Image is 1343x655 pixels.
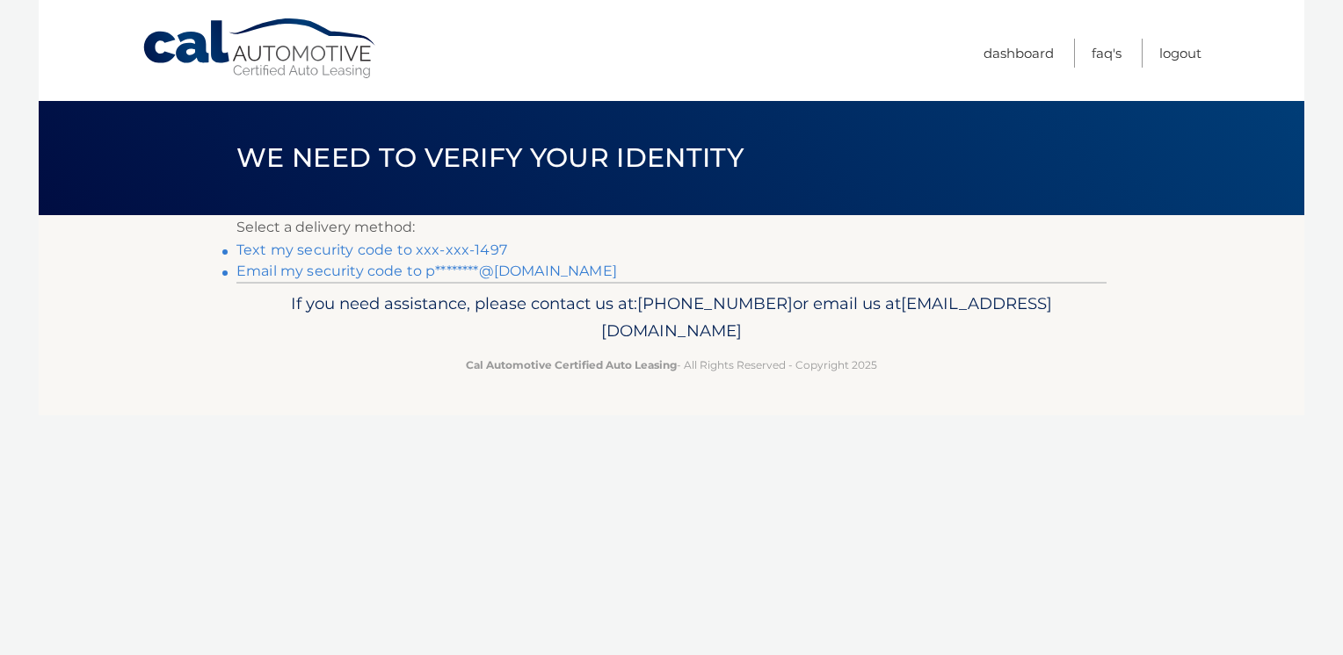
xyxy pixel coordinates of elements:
[236,263,617,279] a: Email my security code to p********@[DOMAIN_NAME]
[142,18,379,80] a: Cal Automotive
[1159,39,1201,68] a: Logout
[236,241,507,258] a: Text my security code to xxx-xxx-1497
[984,39,1054,68] a: Dashboard
[1092,39,1122,68] a: FAQ's
[637,293,793,313] span: [PHONE_NUMBER]
[236,215,1107,240] p: Select a delivery method:
[248,356,1095,374] p: - All Rights Reserved - Copyright 2025
[236,141,744,174] span: We need to verify your identity
[248,290,1095,346] p: If you need assistance, please contact us at: or email us at
[466,358,677,371] strong: Cal Automotive Certified Auto Leasing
